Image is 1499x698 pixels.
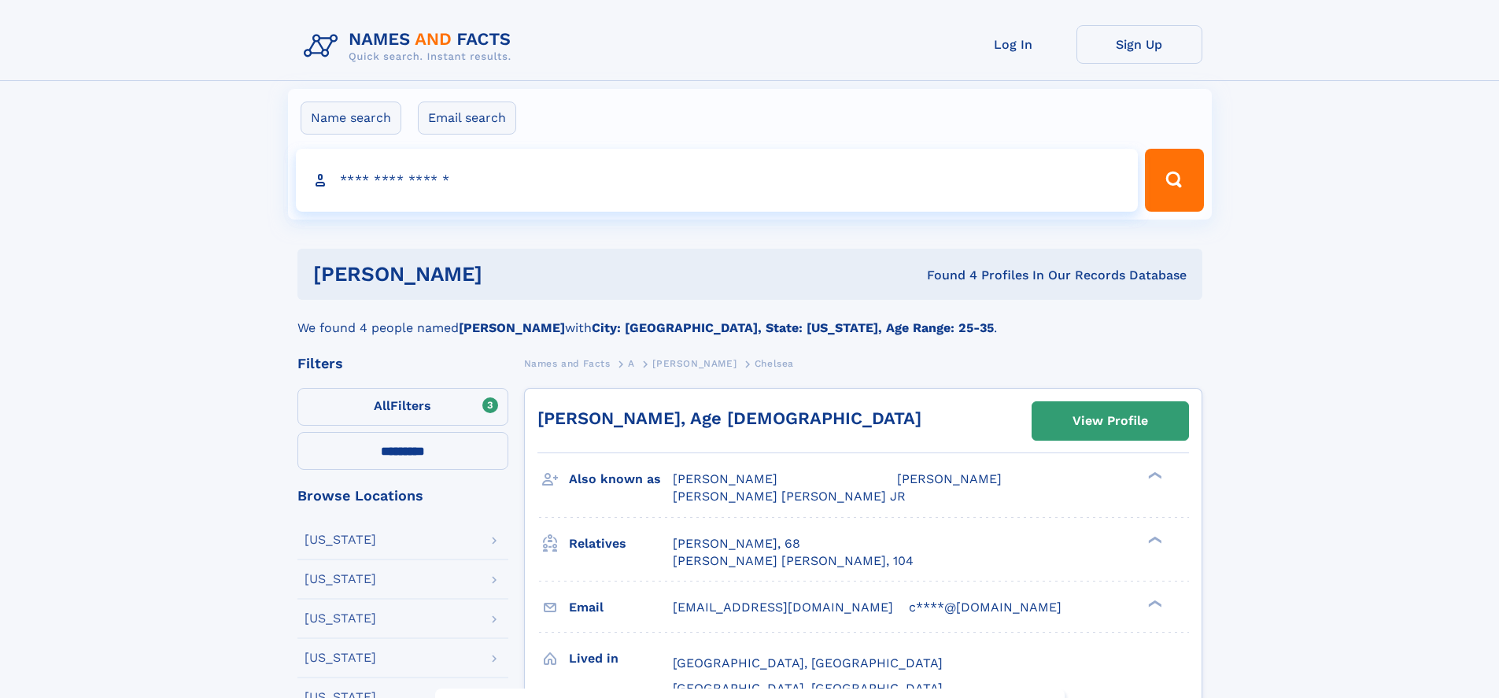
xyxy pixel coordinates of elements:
button: Search Button [1145,149,1203,212]
span: [PERSON_NAME] [652,358,737,369]
h3: Relatives [569,530,673,557]
h1: [PERSON_NAME] [313,264,705,284]
span: [PERSON_NAME] [897,471,1002,486]
div: ❯ [1144,534,1163,545]
a: [PERSON_NAME] [PERSON_NAME], 104 [673,552,914,570]
b: City: [GEOGRAPHIC_DATA], State: [US_STATE], Age Range: 25-35 [592,320,994,335]
img: Logo Names and Facts [297,25,524,68]
a: Log In [951,25,1076,64]
div: ❯ [1144,598,1163,608]
label: Filters [297,388,508,426]
div: [US_STATE] [305,573,376,585]
div: [US_STATE] [305,652,376,664]
label: Name search [301,102,401,135]
input: search input [296,149,1139,212]
a: [PERSON_NAME], 68 [673,535,800,552]
h3: Email [569,594,673,621]
b: [PERSON_NAME] [459,320,565,335]
span: [GEOGRAPHIC_DATA], [GEOGRAPHIC_DATA] [673,656,943,670]
a: [PERSON_NAME], Age [DEMOGRAPHIC_DATA] [537,408,921,428]
a: Names and Facts [524,353,611,373]
div: [US_STATE] [305,534,376,546]
span: [EMAIL_ADDRESS][DOMAIN_NAME] [673,600,893,615]
h3: Also known as [569,466,673,493]
div: View Profile [1073,403,1148,439]
a: [PERSON_NAME] [652,353,737,373]
h3: Lived in [569,645,673,672]
a: Sign Up [1076,25,1202,64]
span: All [374,398,390,413]
div: [US_STATE] [305,612,376,625]
a: View Profile [1032,402,1188,440]
a: A [628,353,635,373]
div: ❯ [1144,471,1163,481]
label: Email search [418,102,516,135]
span: Chelsea [755,358,794,369]
div: Filters [297,356,508,371]
span: [PERSON_NAME] [673,471,777,486]
span: A [628,358,635,369]
div: Browse Locations [297,489,508,503]
div: We found 4 people named with . [297,300,1202,338]
span: [PERSON_NAME] [PERSON_NAME] JR [673,489,906,504]
span: [GEOGRAPHIC_DATA], [GEOGRAPHIC_DATA] [673,681,943,696]
div: Found 4 Profiles In Our Records Database [704,267,1187,284]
